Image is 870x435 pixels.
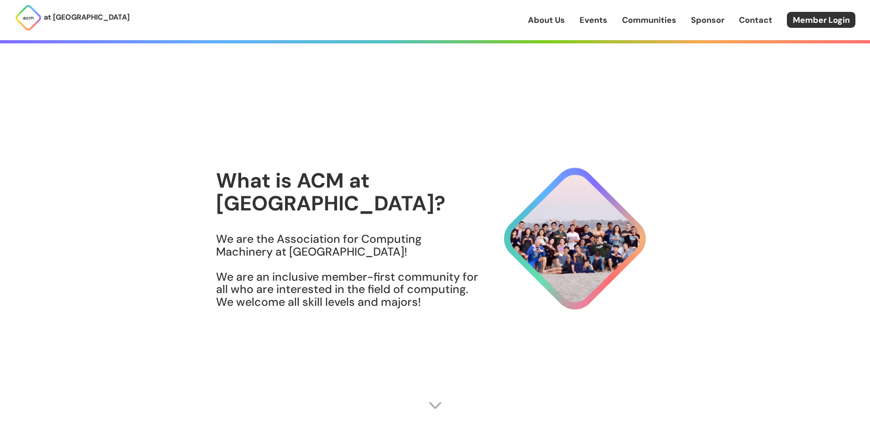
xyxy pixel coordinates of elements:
h1: What is ACM at [GEOGRAPHIC_DATA]? [216,169,479,215]
a: About Us [528,14,565,26]
a: Events [580,14,607,26]
p: at [GEOGRAPHIC_DATA] [44,11,130,23]
a: at [GEOGRAPHIC_DATA] [15,4,130,31]
img: About Hero Image [479,159,654,318]
a: Member Login [787,12,855,28]
a: Communities [622,14,676,26]
img: ACM Logo [15,4,42,31]
img: Scroll Arrow [428,398,442,412]
a: Contact [739,14,772,26]
h3: We are the Association for Computing Machinery at [GEOGRAPHIC_DATA]! We are an inclusive member-f... [216,233,479,308]
a: Sponsor [691,14,724,26]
